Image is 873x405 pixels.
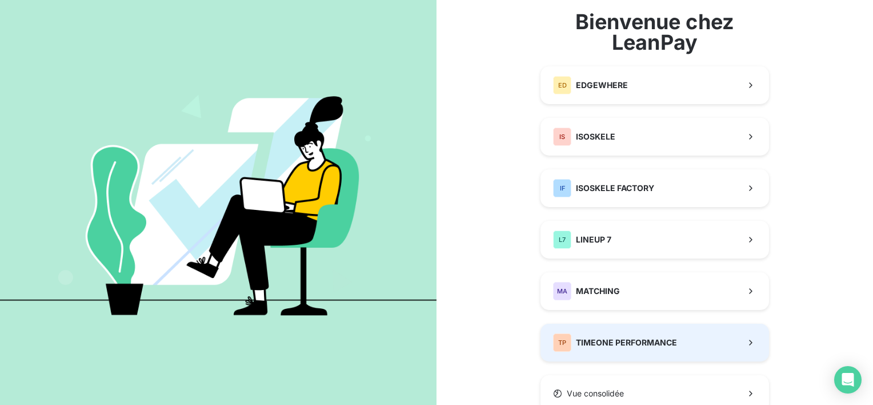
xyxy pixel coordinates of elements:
span: Bienvenue chez LeanPay [540,11,769,53]
span: TIMEONE PERFORMANCE [576,337,677,348]
div: TP [553,333,571,352]
div: Open Intercom Messenger [834,366,862,394]
div: IF [553,179,571,197]
div: ED [553,76,571,94]
div: MA [553,282,571,300]
span: Vue consolidée [567,388,624,399]
button: IFISOSKELE FACTORY [540,169,769,207]
button: TPTIMEONE PERFORMANCE [540,324,769,362]
div: IS [553,128,571,146]
div: L7 [553,231,571,249]
button: L7LINEUP 7 [540,221,769,259]
span: MATCHING [576,285,620,297]
span: EDGEWHERE [576,80,628,91]
button: EDEDGEWHERE [540,66,769,104]
span: LINEUP 7 [576,234,611,245]
button: ISISOSKELE [540,118,769,156]
span: ISOSKELE [576,131,615,142]
span: ISOSKELE FACTORY [576,182,654,194]
button: MAMATCHING [540,272,769,310]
